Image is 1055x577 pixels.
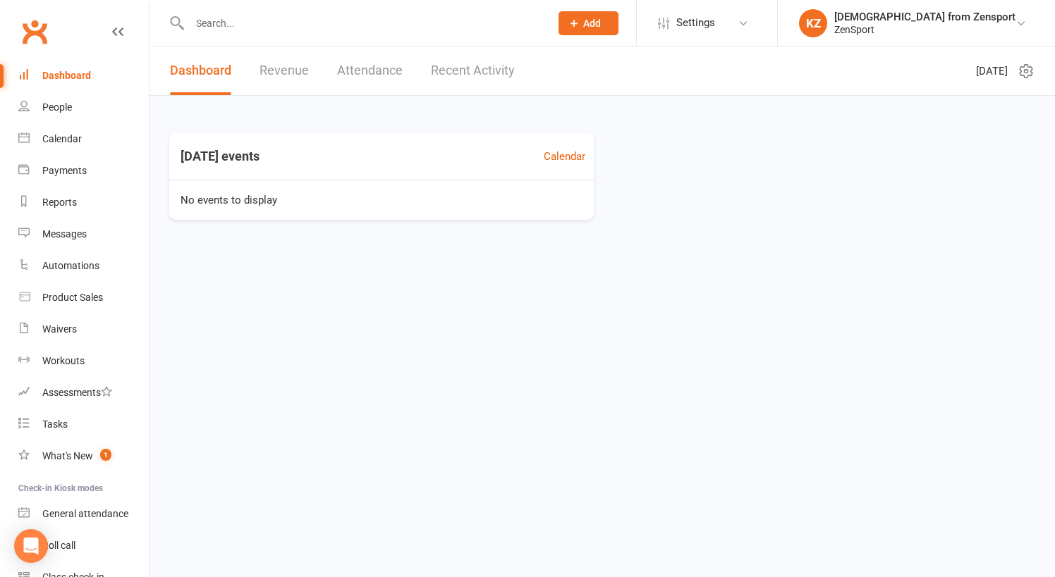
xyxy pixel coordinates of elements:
[42,355,85,366] div: Workouts
[18,250,149,282] a: Automations
[42,197,77,208] div: Reports
[18,282,149,314] a: Product Sales
[18,218,149,250] a: Messages
[583,18,601,29] span: Add
[544,148,585,165] a: Calendar
[431,46,515,95] a: Recent Activity
[14,529,48,563] div: Open Intercom Messenger
[18,440,149,472] a: What's New1
[18,377,149,409] a: Assessments
[834,11,1016,23] div: [DEMOGRAPHIC_DATA] from Zensport
[164,180,599,220] div: No events to display
[18,60,149,92] a: Dashboard
[799,9,827,37] div: KZ
[42,387,112,398] div: Assessments
[42,418,68,430] div: Tasks
[42,323,77,335] div: Waivers
[42,165,87,176] div: Payments
[170,46,231,95] a: Dashboard
[18,409,149,440] a: Tasks
[185,13,540,33] input: Search...
[260,46,309,95] a: Revenue
[42,228,87,240] div: Messages
[18,530,149,562] a: Roll call
[834,23,1016,36] div: ZenSport
[42,292,103,303] div: Product Sales
[17,14,52,49] a: Clubworx
[18,498,149,530] a: General attendance kiosk mode
[42,260,99,271] div: Automations
[18,155,149,187] a: Payments
[42,133,82,144] div: Calendar
[976,63,1008,80] span: [DATE]
[42,450,93,461] div: What's New
[18,92,149,123] a: People
[169,144,271,169] h3: [DATE] events
[18,123,149,155] a: Calendar
[337,46,403,95] a: Attendance
[18,345,149,377] a: Workouts
[42,70,91,81] div: Dashboard
[42,508,128,519] div: General attendance
[676,7,715,39] span: Settings
[559,11,618,35] button: Add
[18,187,149,218] a: Reports
[42,540,75,551] div: Roll call
[18,314,149,345] a: Waivers
[100,449,111,461] span: 1
[42,101,72,113] div: People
